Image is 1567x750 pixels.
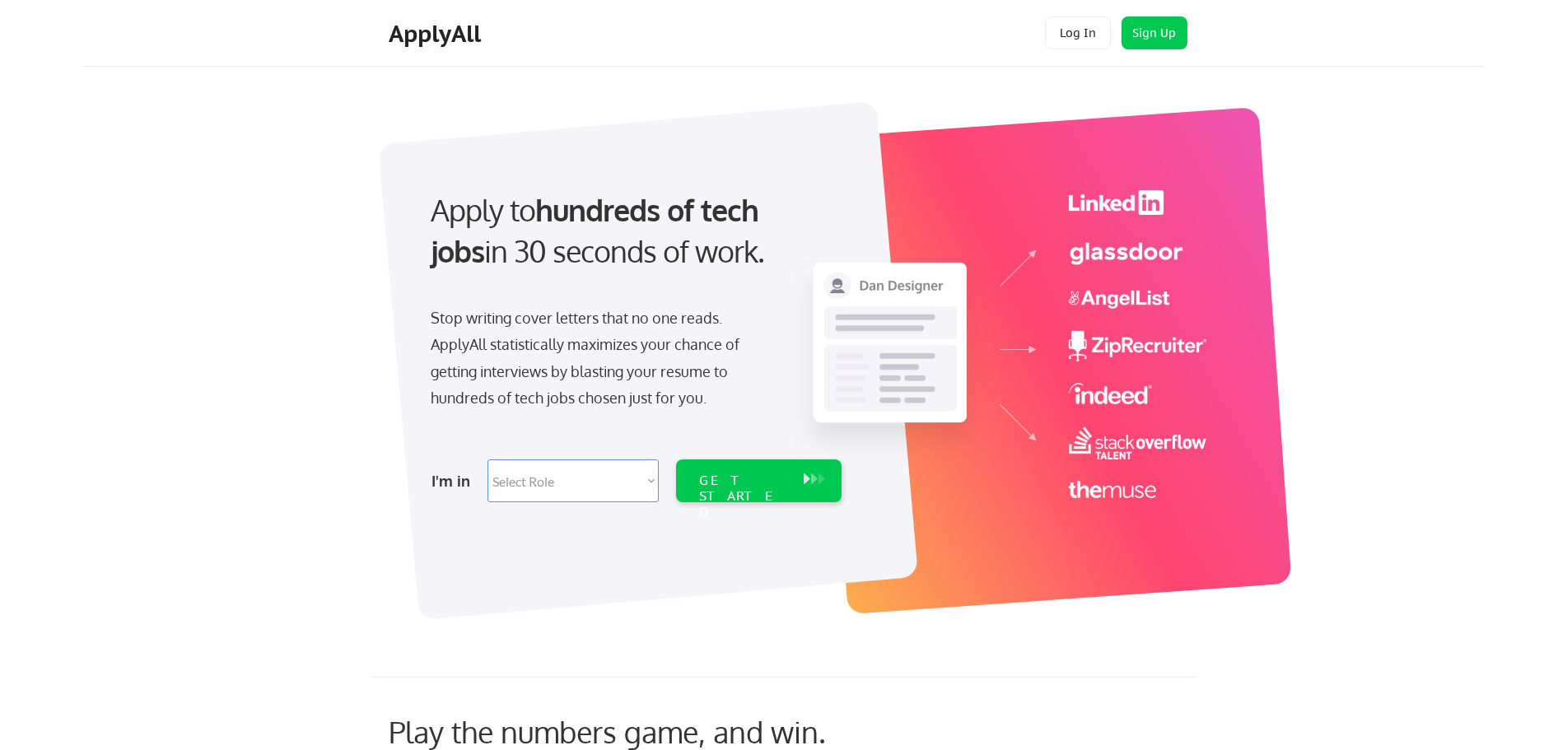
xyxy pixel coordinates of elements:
[389,714,899,749] div: Play the numbers game, and win.
[1045,16,1111,49] button: Log In
[389,20,486,48] div: ApplyAll
[431,305,769,412] div: Stop writing cover letters that no one reads. ApplyAll statistically maximizes your chance of get...
[699,473,787,520] div: GET STARTED
[431,189,835,273] div: Apply to in 30 seconds of work.
[431,191,766,269] strong: hundreds of tech jobs
[431,468,478,494] div: I'm in
[1122,16,1187,49] button: Sign Up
